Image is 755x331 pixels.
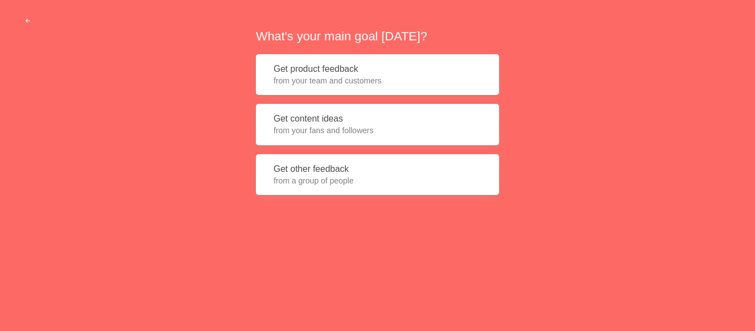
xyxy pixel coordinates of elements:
button: Get other feedbackfrom a group of people [256,154,499,196]
h2: What's your main goal [DATE]? [256,28,499,45]
button: Get product feedbackfrom your team and customers [256,54,499,96]
button: Get content ideasfrom your fans and followers [256,104,499,145]
span: from a group of people [274,175,481,186]
span: from your fans and followers [274,125,481,136]
span: from your team and customers [274,75,481,86]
